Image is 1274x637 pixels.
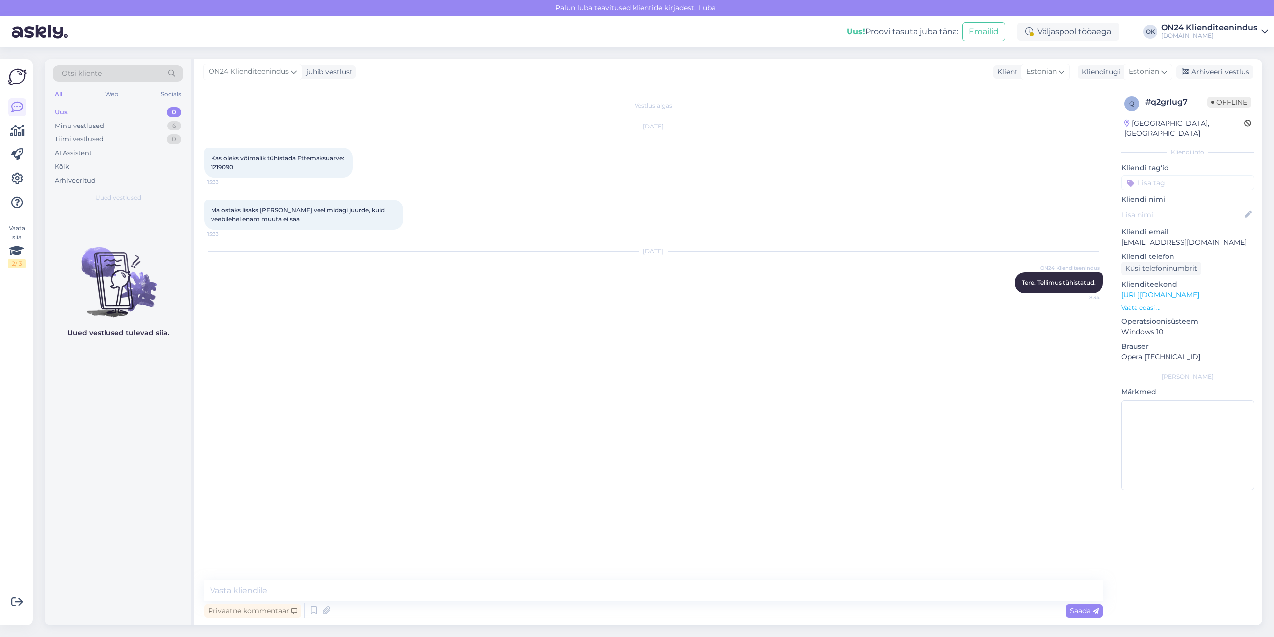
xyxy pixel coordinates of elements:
span: ON24 Klienditeenindus [209,66,289,77]
p: Kliendi telefon [1121,252,1254,262]
span: Uued vestlused [95,193,141,202]
span: Saada [1070,606,1099,615]
p: [EMAIL_ADDRESS][DOMAIN_NAME] [1121,237,1254,248]
p: Operatsioonisüsteem [1121,316,1254,327]
span: Luba [696,3,719,12]
div: Vaata siia [8,224,26,268]
div: [DATE] [204,247,1103,255]
div: 0 [167,134,181,144]
p: Kliendi tag'id [1121,163,1254,173]
button: Emailid [962,22,1005,41]
p: Kliendi email [1121,227,1254,237]
span: 8:34 [1062,294,1100,301]
div: 2 / 3 [8,259,26,268]
span: 15:33 [207,230,244,238]
span: Estonian [1129,66,1159,77]
div: Tiimi vestlused [55,134,104,144]
p: Vaata edasi ... [1121,303,1254,312]
p: Brauser [1121,341,1254,352]
div: Socials [159,88,183,101]
div: [PERSON_NAME] [1121,372,1254,381]
span: Offline [1207,97,1251,108]
div: OK [1143,25,1157,39]
div: ON24 Klienditeenindus [1161,24,1257,32]
div: Klienditugi [1078,67,1120,77]
div: 6 [167,121,181,131]
span: Kas oleks võimalik tühistada Ettemaksuarve: 1219090 [211,154,346,171]
div: Web [103,88,120,101]
p: Märkmed [1121,387,1254,397]
div: Arhiveeri vestlus [1176,65,1253,79]
b: Uus! [847,27,865,36]
div: Kliendi info [1121,148,1254,157]
div: Proovi tasuta juba täna: [847,26,958,38]
a: ON24 Klienditeenindus[DOMAIN_NAME] [1161,24,1268,40]
span: Ma ostaks lisaks [PERSON_NAME] veel midagi juurde, kuid veebilehel enam muuta ei saa [211,206,386,223]
a: [URL][DOMAIN_NAME] [1121,290,1199,299]
div: [DOMAIN_NAME] [1161,32,1257,40]
span: Estonian [1026,66,1057,77]
div: Arhiveeritud [55,176,96,186]
div: Privaatne kommentaar [204,604,301,618]
p: Klienditeekond [1121,279,1254,290]
div: # q2grlug7 [1145,96,1207,108]
div: Kõik [55,162,69,172]
p: Uued vestlused tulevad siia. [67,328,169,338]
p: Opera [TECHNICAL_ID] [1121,352,1254,362]
input: Lisa nimi [1122,209,1243,220]
img: Askly Logo [8,67,27,86]
span: 15:33 [207,178,244,186]
div: AI Assistent [55,148,92,158]
img: No chats [45,229,191,319]
div: Uus [55,107,68,117]
input: Lisa tag [1121,175,1254,190]
div: 0 [167,107,181,117]
div: Minu vestlused [55,121,104,131]
div: [DATE] [204,122,1103,131]
div: Vestlus algas [204,101,1103,110]
div: Väljaspool tööaega [1017,23,1119,41]
div: juhib vestlust [302,67,353,77]
span: Otsi kliente [62,68,102,79]
div: Küsi telefoninumbrit [1121,262,1201,275]
p: Windows 10 [1121,327,1254,337]
span: ON24 Klienditeenindus [1040,264,1100,272]
p: Kliendi nimi [1121,194,1254,205]
span: Tere. Tellimus tühistatud. [1022,279,1096,286]
div: Klient [993,67,1018,77]
div: [GEOGRAPHIC_DATA], [GEOGRAPHIC_DATA] [1124,118,1244,139]
div: All [53,88,64,101]
span: q [1129,100,1134,107]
